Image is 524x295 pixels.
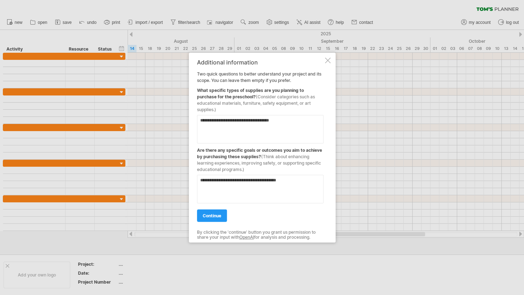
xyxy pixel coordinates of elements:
div: What specific types of supplies are you planning to purchase for the preschool? [197,84,323,113]
div: Additional information [197,59,323,66]
div: Are there any specific goals or outcomes you aim to achieve by purchasing these supplies? [197,144,323,173]
span: continue [203,213,221,218]
div: Two quick questions to better understand your project and its scope. You can leave them empty if ... [197,59,323,236]
a: continue [197,209,227,222]
a: OpenAI [239,234,254,240]
div: By clicking the 'continue' button you grant us permission to share your input with for analysis a... [197,230,323,240]
span: (Consider categories such as educational materials, furniture, safety equipment, or art supplies.) [197,94,315,112]
span: (Think about enhancing learning experiences, improving safety, or supporting specific educational... [197,154,321,172]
